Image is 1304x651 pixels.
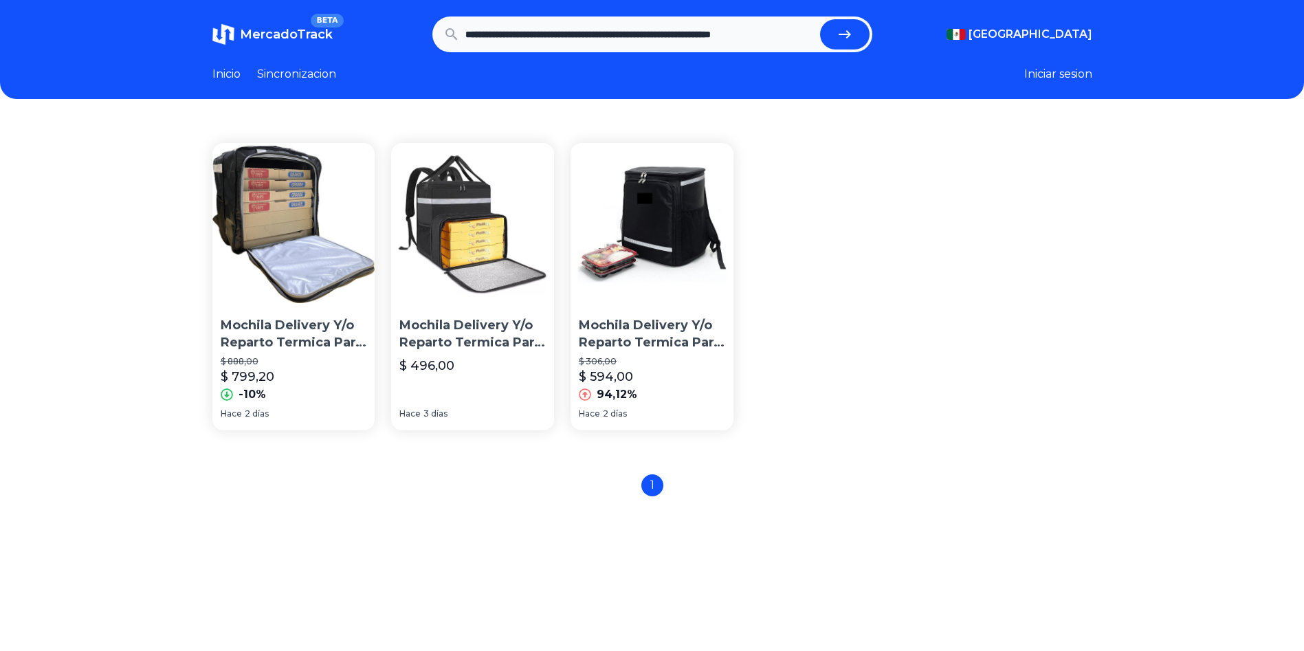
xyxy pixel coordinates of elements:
p: $ 594,00 [579,367,633,386]
p: $ 306,00 [579,356,725,367]
button: [GEOGRAPHIC_DATA] [947,26,1092,43]
p: 94,12% [597,386,637,403]
img: MercadoTrack [212,23,234,45]
p: Mochila Delivery Y/o Reparto Termica Para Repartidor De Alimentos Pizza [399,317,546,351]
p: Mochila Delivery Y/o Reparto Termica Para Repartidor De Alimentos Pizza [221,317,367,351]
img: Mochila Delivery Y/o Reparto Termica Para Repartidor De Alimentos Pizza [391,143,554,306]
span: [GEOGRAPHIC_DATA] [969,26,1092,43]
a: Mochila Delivery Y/o Reparto Termica Para Repartidor De Alimentos PizzaMochila Delivery Y/o Repar... [391,143,554,430]
button: Iniciar sesion [1024,66,1092,82]
p: -10% [239,386,266,403]
a: Sincronizacion [257,66,336,82]
span: Hace [221,408,242,419]
span: 2 días [245,408,269,419]
p: $ 496,00 [399,356,454,375]
span: 2 días [603,408,627,419]
span: BETA [311,14,343,27]
p: Mochila Delivery Y/o Reparto Termica Para Repartidor De Alimentos Pizza [579,317,725,351]
p: $ 799,20 [221,367,274,386]
img: Mochila Delivery Y/o Reparto Termica Para Repartidor De Alimentos Pizza [212,143,375,306]
a: Mochila Delivery Y/o Reparto Termica Para Repartidor De Alimentos PizzaMochila Delivery Y/o Repar... [212,143,375,430]
a: Mochila Delivery Y/o Reparto Termica Para Repartidor De Alimentos PizzaMochila Delivery Y/o Repar... [571,143,733,430]
span: Hace [399,408,421,419]
img: Mexico [947,29,966,40]
a: MercadoTrackBETA [212,23,333,45]
img: Mochila Delivery Y/o Reparto Termica Para Repartidor De Alimentos Pizza [571,143,733,306]
span: 3 días [423,408,447,419]
span: Hace [579,408,600,419]
span: MercadoTrack [240,27,333,42]
p: $ 888,00 [221,356,367,367]
a: Inicio [212,66,241,82]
